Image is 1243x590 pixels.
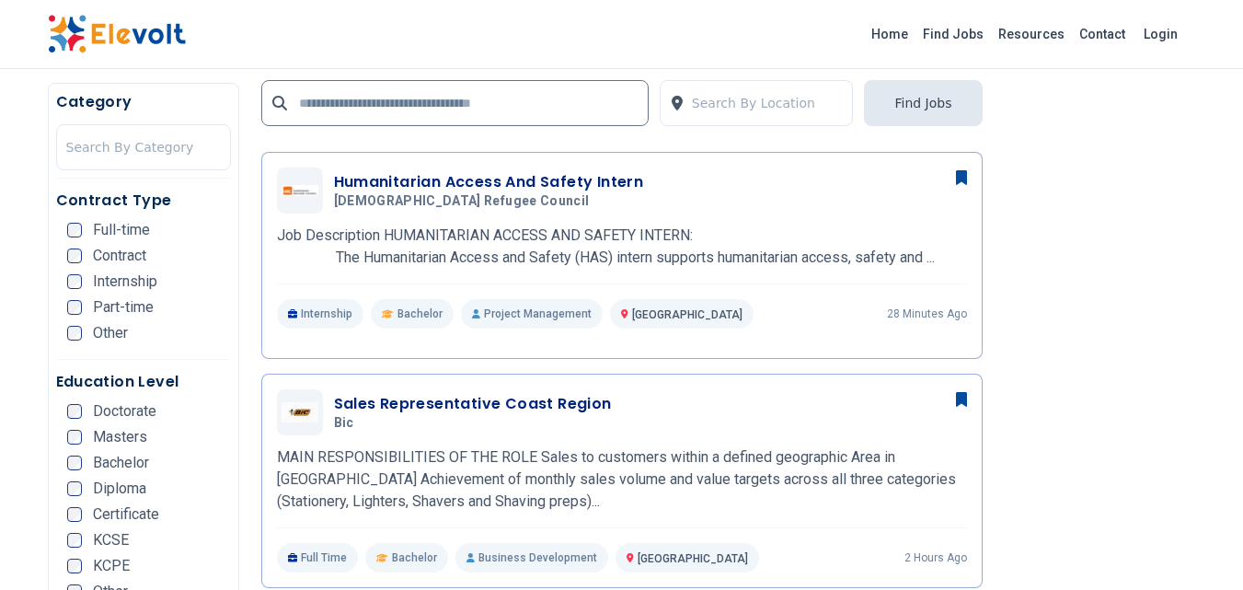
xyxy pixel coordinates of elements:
[277,299,364,329] p: Internship
[93,326,128,341] span: Other
[67,404,82,419] input: Doctorate
[632,308,742,321] span: [GEOGRAPHIC_DATA]
[282,185,318,197] img: Norwegian Refugee Council
[277,389,967,573] a: BicSales Representative Coast RegionBicMAIN RESPONSIBILITIES OF THE ROLE Sales to customers withi...
[93,404,156,419] span: Doctorate
[991,19,1072,49] a: Resources
[56,371,231,393] h5: Education Level
[93,223,150,237] span: Full-time
[334,171,644,193] h3: Humanitarian Access And Safety Intern
[67,456,82,470] input: Bachelor
[48,15,186,53] img: Elevolt
[864,80,982,126] button: Find Jobs
[277,225,967,269] p: Job Description HUMANITARIAN ACCESS AND SAFETY INTERN: The Humanitarian Access and Safety (HAS) i...
[93,249,146,263] span: Contract
[1072,19,1133,49] a: Contact
[93,559,130,573] span: KCPE
[56,190,231,212] h5: Contract Type
[397,307,443,321] span: Bachelor
[56,91,231,113] h5: Category
[461,299,603,329] p: Project Management
[67,559,82,573] input: KCPE
[277,543,359,573] p: Full Time
[887,307,967,321] p: 28 minutes ago
[67,249,82,263] input: Contract
[1133,16,1189,52] a: Login
[334,193,590,210] span: [DEMOGRAPHIC_DATA] Refugee Council
[67,430,82,445] input: Masters
[67,274,82,289] input: Internship
[915,19,991,49] a: Find Jobs
[93,274,157,289] span: Internship
[67,507,82,522] input: Certificate
[334,415,354,432] span: Bic
[67,223,82,237] input: Full-time
[638,552,748,565] span: [GEOGRAPHIC_DATA]
[67,481,82,496] input: Diploma
[904,550,967,565] p: 2 hours ago
[67,326,82,341] input: Other
[67,300,82,315] input: Part-time
[93,430,147,445] span: Masters
[334,393,612,415] h3: Sales Representative Coast Region
[392,550,437,565] span: Bachelor
[67,533,82,548] input: KCSE
[282,402,318,423] img: Bic
[93,533,129,548] span: KCSE
[277,168,967,329] a: Norwegian Refugee CouncilHumanitarian Access And Safety Intern[DEMOGRAPHIC_DATA] Refugee CouncilJ...
[455,543,608,573] p: Business Development
[93,481,146,496] span: Diploma
[93,456,149,470] span: Bachelor
[93,507,159,522] span: Certificate
[864,19,915,49] a: Home
[93,300,154,315] span: Part-time
[277,446,967,513] p: MAIN RESPONSIBILITIES OF THE ROLE Sales to customers within a defined geographic Area in [GEOGRAP...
